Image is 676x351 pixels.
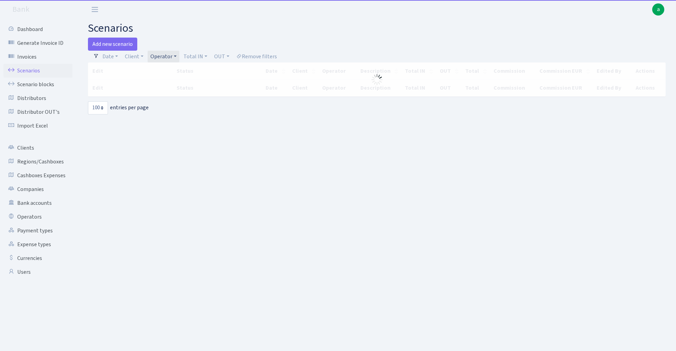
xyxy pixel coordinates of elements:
a: Currencies [3,251,72,265]
a: Regions/Cashboxes [3,155,72,169]
a: Cashboxes Expenses [3,169,72,182]
img: Processing... [371,74,382,85]
a: Add new scenario [88,38,137,51]
a: Invoices [3,50,72,64]
a: Date [100,51,121,62]
a: Operators [3,210,72,224]
a: Distributors [3,91,72,105]
a: Bank accounts [3,196,72,210]
a: Generate Invoice ID [3,36,72,50]
a: Dashboard [3,22,72,36]
a: a [652,3,664,16]
a: Companies [3,182,72,196]
a: Payment types [3,224,72,238]
a: OUT [211,51,232,62]
span: scenarios [88,20,133,36]
a: Operator [148,51,179,62]
a: Scenarios [3,64,72,78]
a: Scenario blocks [3,78,72,91]
a: Expense types [3,238,72,251]
label: entries per page [88,101,149,114]
a: Import Excel [3,119,72,133]
a: Remove filters [233,51,280,62]
a: Total IN [181,51,210,62]
a: Distributor OUT's [3,105,72,119]
button: Toggle navigation [86,4,103,15]
select: entries per page [88,101,108,114]
a: Client [122,51,146,62]
a: Users [3,265,72,279]
a: Clients [3,141,72,155]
